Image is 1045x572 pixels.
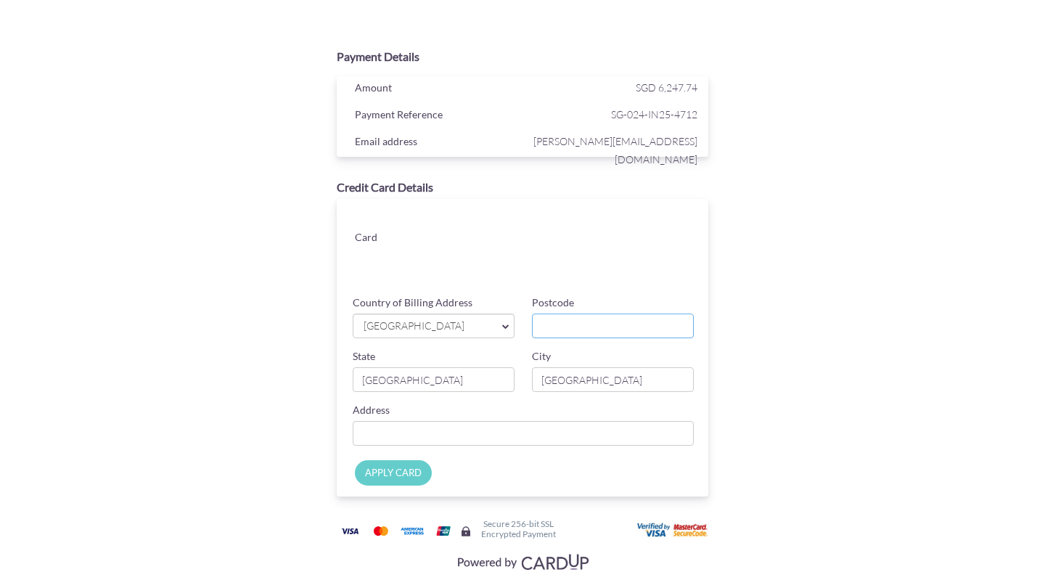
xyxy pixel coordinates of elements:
label: Postcode [532,295,574,310]
img: Mastercard [366,522,396,540]
div: Payment Reference [344,105,526,127]
span: SG-024-IN25-4712 [526,105,697,123]
span: [PERSON_NAME][EMAIL_ADDRESS][DOMAIN_NAME] [526,132,697,168]
div: Payment Details [337,49,708,65]
img: Union Pay [429,522,458,540]
label: City [532,349,551,364]
div: Amount [344,78,526,100]
img: Visa [335,522,364,540]
img: American Express [398,522,427,540]
span: SGD 6,247.74 [636,81,697,94]
input: APPLY CARD [355,460,432,486]
img: Secure lock [460,526,472,537]
label: Country of Billing Address [353,295,472,310]
iframe: Secure card security code input frame [571,245,694,271]
span: [GEOGRAPHIC_DATA] [362,319,491,334]
label: Address [353,403,390,417]
div: Email address [344,132,526,154]
label: State [353,349,375,364]
div: Credit Card Details [337,179,708,196]
div: Card [344,228,435,250]
h6: Secure 256-bit SSL Encrypted Payment [481,519,556,538]
img: User card [637,523,710,539]
iframe: Secure card number input frame [446,213,695,240]
a: [GEOGRAPHIC_DATA] [353,314,515,338]
iframe: Secure card expiration date input frame [446,245,570,271]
